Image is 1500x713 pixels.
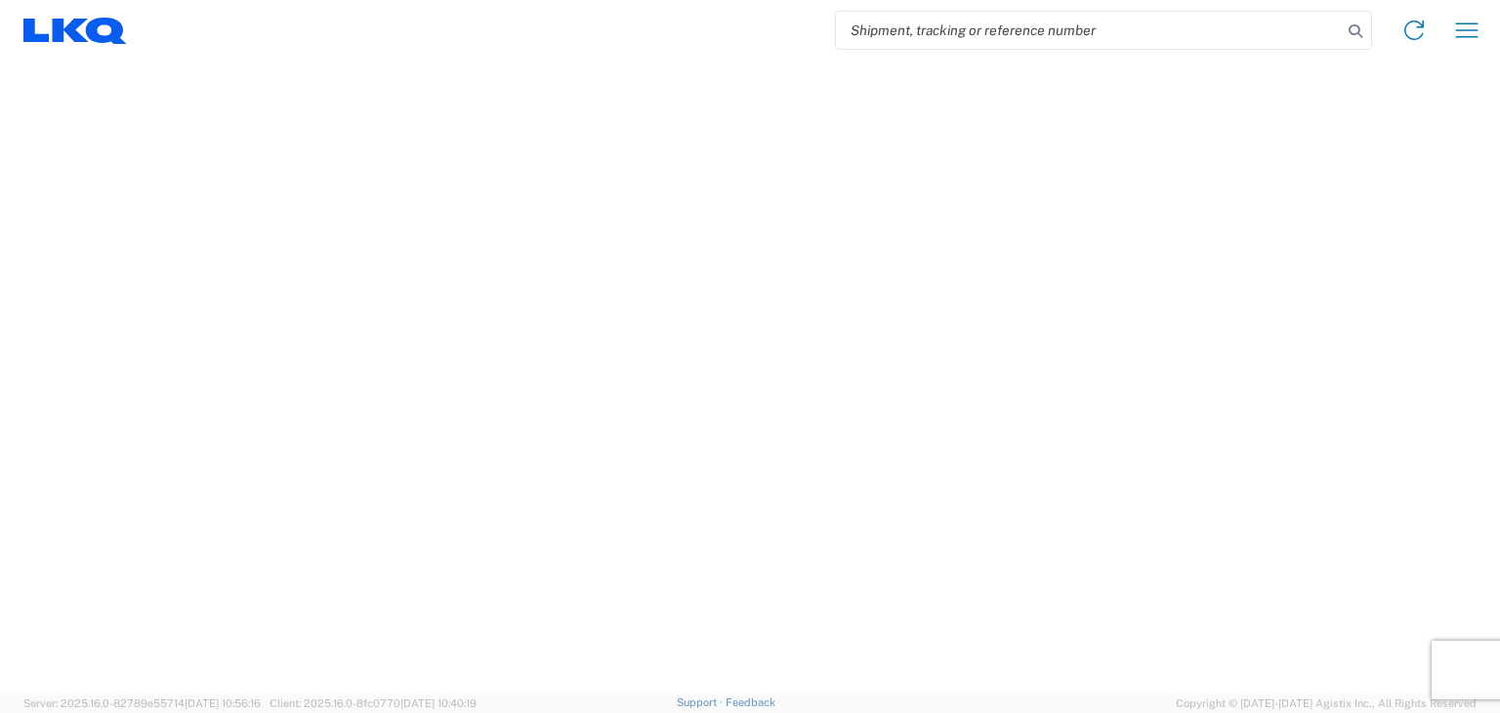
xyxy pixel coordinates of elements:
[400,697,477,709] span: [DATE] 10:40:19
[23,697,261,709] span: Server: 2025.16.0-82789e55714
[677,696,726,708] a: Support
[836,12,1342,49] input: Shipment, tracking or reference number
[726,696,775,708] a: Feedback
[270,697,477,709] span: Client: 2025.16.0-8fc0770
[1176,694,1477,712] span: Copyright © [DATE]-[DATE] Agistix Inc., All Rights Reserved
[185,697,261,709] span: [DATE] 10:56:16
